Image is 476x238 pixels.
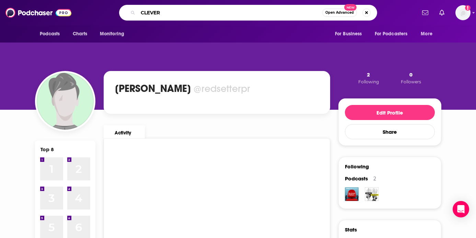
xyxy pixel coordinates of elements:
[35,27,69,40] button: open menu
[335,29,362,39] span: For Business
[465,5,471,11] svg: Add a profile image
[119,5,377,21] div: Search podcasts, credits, & more...
[345,175,368,182] span: Podcasts
[325,11,354,14] span: Open Advanced
[455,5,471,20] img: User Profile
[100,29,124,39] span: Monitoring
[40,29,60,39] span: Podcasts
[453,201,469,217] div: Open Intercom Messenger
[37,73,94,130] img: Josh Johnson
[358,79,379,84] span: Following
[5,6,71,19] img: Podchaser - Follow, Share and Rate Podcasts
[367,71,370,78] span: 2
[370,27,418,40] button: open menu
[345,163,369,170] div: Following
[95,27,133,40] button: open menu
[344,4,357,11] span: New
[401,79,421,84] span: Followers
[375,29,408,39] span: For Podcasters
[399,71,423,85] button: 0Followers
[322,9,357,17] button: Open AdvancedNew
[419,7,431,19] a: Show notifications dropdown
[40,146,54,153] div: Top 8
[73,29,88,39] span: Charts
[138,7,322,18] input: Search podcasts, credits, & more...
[416,27,441,40] button: open menu
[345,105,435,120] button: Edit Profile
[455,5,471,20] button: Show profile menu
[345,187,359,201] img: Business Matters
[409,71,413,78] span: 0
[437,7,447,19] a: Show notifications dropdown
[421,29,432,39] span: More
[104,125,145,138] a: Activity
[330,27,371,40] button: open menu
[68,27,92,40] a: Charts
[345,226,357,233] h3: Stats
[373,176,376,182] div: 2
[455,5,471,20] span: Logged in as redsetterpr
[365,187,379,201] img: Hacking Creativity
[194,83,250,95] div: @redsetterpr
[356,71,381,85] button: 2Following
[345,124,435,139] button: Share
[115,82,191,95] h1: [PERSON_NAME]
